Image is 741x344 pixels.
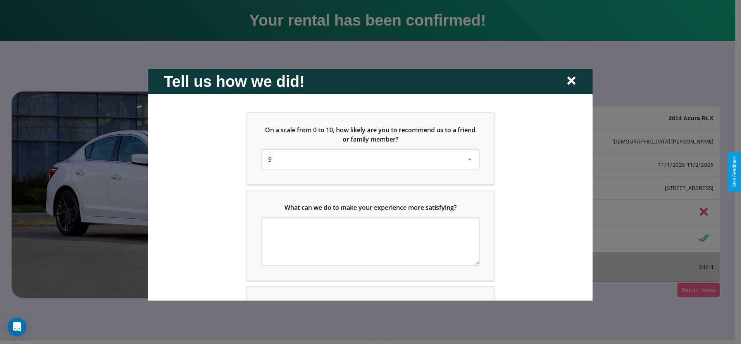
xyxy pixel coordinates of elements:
div: On a scale from 0 to 10, how likely are you to recommend us to a friend or family member? [246,112,495,184]
div: Give Feedback [732,156,737,188]
span: 9 [268,155,272,163]
span: Which of the following features do you value the most in a vehicle? [270,299,466,308]
div: On a scale from 0 to 10, how likely are you to recommend us to a friend or family member? [262,150,479,168]
span: On a scale from 0 to 10, how likely are you to recommend us to a friend or family member? [265,125,477,143]
h5: On a scale from 0 to 10, how likely are you to recommend us to a friend or family member? [262,125,479,143]
span: What can we do to make your experience more satisfying? [284,203,457,211]
div: Open Intercom Messenger [8,318,26,336]
h2: Tell us how we did! [164,73,305,90]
